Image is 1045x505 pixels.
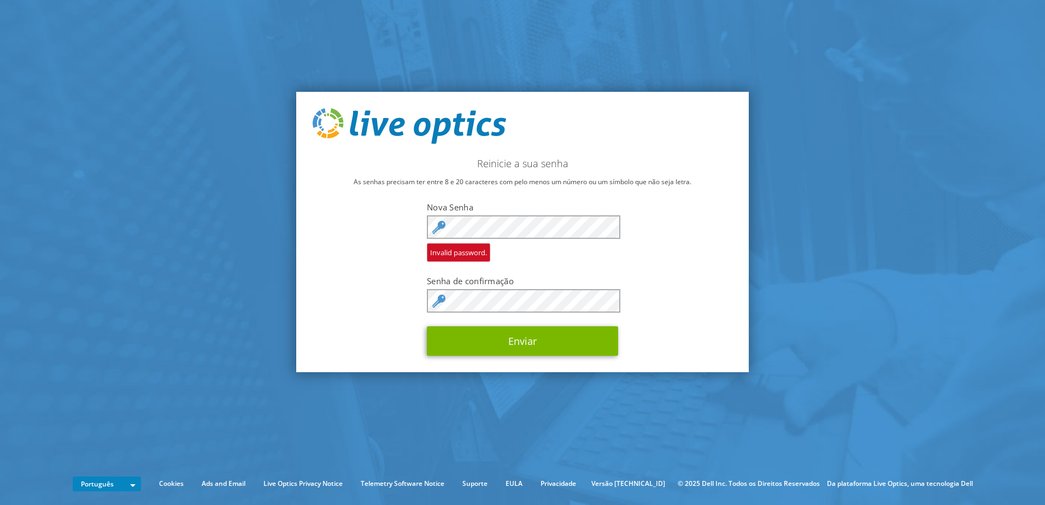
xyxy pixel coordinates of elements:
[454,478,496,490] a: Suporte
[353,478,453,490] a: Telemetry Software Notice
[255,478,351,490] a: Live Optics Privacy Notice
[497,478,531,490] a: EULA
[427,202,618,213] label: Nova Senha
[827,478,973,490] li: Da plataforma Live Optics, uma tecnologia Dell
[532,478,584,490] a: Privacidade
[313,157,732,169] h2: Reinicie a sua senha
[313,176,732,188] p: As senhas precisam ter entre 8 e 20 caracteres com pelo menos um número ou um símbolo que não sej...
[193,478,254,490] a: Ads and Email
[427,326,618,356] button: Enviar
[672,478,825,490] li: © 2025 Dell Inc. Todos os Direitos Reservados
[151,478,192,490] a: Cookies
[313,108,506,144] img: live_optics_svg.svg
[427,243,490,262] span: Invalid password.
[586,478,671,490] li: Versão [TECHNICAL_ID]
[427,275,618,286] label: Senha de confirmação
